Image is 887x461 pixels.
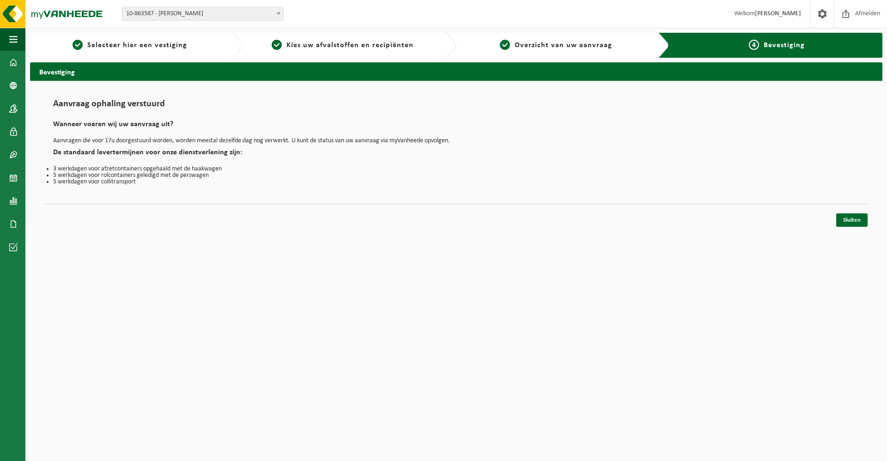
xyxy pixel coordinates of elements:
[755,10,801,17] strong: [PERSON_NAME]
[836,213,868,227] a: Sluiten
[122,7,284,21] span: 10-863587 - FLUVIUS HAM - HAM
[87,42,187,49] span: Selecteer hier een vestiging
[122,7,283,20] span: 10-863587 - FLUVIUS HAM - HAM
[53,149,859,161] h2: De standaard levertermijnen voor onze dienstverlening zijn:
[749,40,759,50] span: 4
[53,166,859,172] li: 3 werkdagen voor afzetcontainers opgehaald met de haakwagen
[500,40,510,50] span: 3
[764,42,805,49] span: Bevestiging
[286,42,413,49] span: Kies uw afvalstoffen en recipiënten
[515,42,612,49] span: Overzicht van uw aanvraag
[53,121,859,133] h2: Wanneer voeren wij uw aanvraag uit?
[53,179,859,185] li: 5 werkdagen voor collitransport
[30,62,882,80] h2: Bevestiging
[73,40,83,50] span: 1
[53,99,859,114] h1: Aanvraag ophaling verstuurd
[248,40,437,51] a: 2Kies uw afvalstoffen en recipiënten
[35,40,225,51] a: 1Selecteer hier een vestiging
[272,40,282,50] span: 2
[461,40,651,51] a: 3Overzicht van uw aanvraag
[53,172,859,179] li: 5 werkdagen voor rolcontainers geledigd met de perswagen
[53,138,859,144] p: Aanvragen die voor 17u doorgestuurd worden, worden meestal dezelfde dag nog verwerkt. U kunt de s...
